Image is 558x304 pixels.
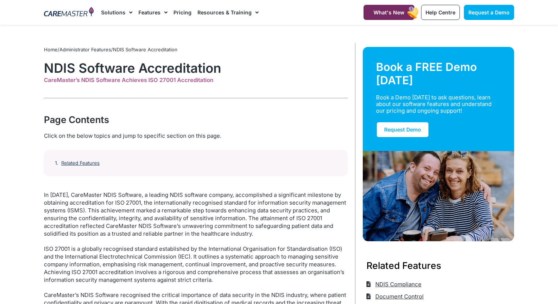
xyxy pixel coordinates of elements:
[376,94,492,114] div: Book a Demo [DATE] to ask questions, learn about our software features and understand our pricing...
[366,278,421,290] a: NDIS Compliance
[44,77,348,83] div: CareMaster’s NDIS Software Achieves ISO 27001 Accreditation
[44,60,348,76] h1: NDIS Software Accreditation
[366,290,424,303] a: Document Control
[44,47,178,52] span: / /
[363,151,514,241] img: Support Worker and NDIS Participant out for a coffee.
[468,9,510,16] span: Request a Demo
[59,47,111,52] a: Administrator Features
[373,9,404,16] span: What's New
[44,113,348,126] div: Page Contents
[426,9,455,16] span: Help Centre
[44,7,94,18] img: CareMaster Logo
[61,160,100,166] a: Related Features
[373,278,421,290] span: NDIS Compliance
[376,60,501,87] div: Book a FREE Demo [DATE]
[44,245,348,284] p: ISO 27001 is a globally recognised standard established by the International Organisation for Sta...
[44,47,58,52] a: Home
[44,191,348,238] p: In [DATE], CareMaster NDIS Software, a leading NDIS software company, accomplished a significant ...
[376,122,429,138] a: Request Demo
[373,290,424,303] span: Document Control
[421,5,460,20] a: Help Centre
[464,5,514,20] a: Request a Demo
[113,47,178,52] span: NDIS Software Accreditation
[44,132,348,140] div: Click on the below topics and jump to specific section on this page.
[366,259,510,272] h3: Related Features
[384,126,421,133] span: Request Demo
[364,5,414,20] a: What's New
